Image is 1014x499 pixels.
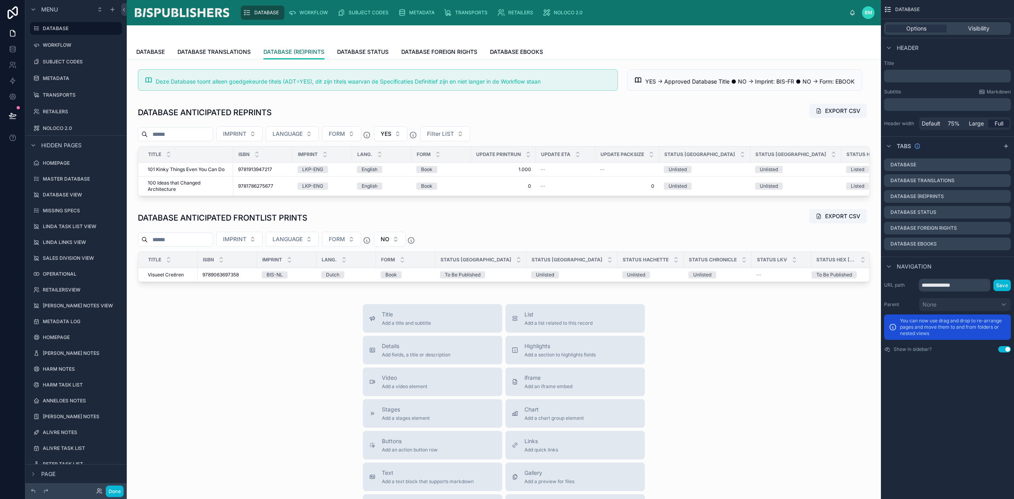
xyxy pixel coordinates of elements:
[401,45,477,61] a: DATABASE FOREIGN RIGHTS
[884,89,901,95] label: Subtitle
[43,398,120,404] label: ANNELOES NOTES
[554,10,583,16] span: NOLOCO 2.0
[106,486,124,497] button: Done
[540,6,588,20] a: NOLOCO 2.0
[524,447,558,453] span: Add quick links
[884,120,916,127] label: Header width
[664,151,735,158] span: STATUS [GEOGRAPHIC_DATA]
[505,463,645,491] button: GalleryAdd a preview for files
[524,469,574,477] span: Gallery
[895,6,920,13] span: DATABASE
[133,6,231,19] img: App logo
[30,442,122,455] a: ALIVRE TASK LIST
[30,55,122,68] a: SUBJECT CODES
[43,413,120,420] label: [PERSON_NAME] NOTES
[43,318,120,325] label: METADATA LOG
[30,204,122,217] a: MISSING SPECS
[43,75,120,82] label: METADATA
[337,45,389,61] a: DATABASE STATUS
[816,257,856,263] span: STATUS HEX [GEOGRAPHIC_DATA]
[30,379,122,391] a: HARM TASK LIST
[382,437,438,445] span: Buttons
[30,173,122,185] a: MASTER DATABASE
[995,120,1003,128] span: Full
[43,334,120,341] label: HOMEPAGE
[30,105,122,118] a: RETAILERS
[505,431,645,459] button: LinksAdd quick links
[505,304,645,333] button: ListAdd a list related to this record
[890,241,937,247] label: DATABASE EBOOKS
[30,22,122,35] a: DATABASE
[755,151,826,158] span: STATUS [GEOGRAPHIC_DATA]
[455,10,488,16] span: TRANSPORTS
[136,45,165,61] a: DATABASE
[357,151,372,158] span: LANG.
[524,320,593,326] span: Add a list related to this record
[43,160,120,166] label: HOMEPAGE
[237,4,849,21] div: scrollable content
[382,374,427,382] span: Video
[890,209,936,215] label: DATABASE STATUS
[884,301,916,308] label: Parent
[30,331,122,344] a: HOMEPAGE
[524,342,596,350] span: Highlights
[505,336,645,364] button: HighlightsAdd a section to highlights fields
[299,10,328,16] span: WORKFLOW
[900,318,1006,337] p: You can now use drag and drop to re-arrange pages and move them to and from folders or nested views
[524,352,596,358] span: Add a section to highlights fields
[43,461,120,467] label: PETER TASK LIST
[43,303,120,309] label: [PERSON_NAME] NOTES VIEW
[897,44,919,52] span: Header
[43,223,120,230] label: LINDA TASK LIST VIEW
[382,342,450,350] span: Details
[43,239,120,246] label: LINDA LINKS VIEW
[987,89,1011,95] span: Markdown
[30,410,122,423] a: [PERSON_NAME] NOTES
[30,284,122,296] a: RETAILERSVIEW
[524,415,584,421] span: Add a chart group element
[524,310,593,318] span: List
[30,122,122,135] a: NOLOCO 2.0
[363,368,502,396] button: VideoAdd a video element
[148,166,225,173] span: 101 Kinky Things Even You Can Do
[490,48,543,56] span: DATABASE EBOOKS
[43,350,120,356] label: [PERSON_NAME] NOTES
[919,298,1011,311] button: None
[43,445,120,451] label: ALIVRE TASK LIST
[440,257,511,263] span: STATUS [GEOGRAPHIC_DATA]
[30,189,122,201] a: DATABASE VIEW
[30,39,122,51] a: WORKFLOW
[41,6,58,13] span: Menu
[43,429,120,436] label: ALIVRE NOTES
[337,48,389,56] span: DATABASE STATUS
[524,374,572,382] span: iframe
[238,151,250,158] span: ISBN
[148,180,229,192] span: 100 Ideas that Changed Architecture
[43,208,120,214] label: MISSING SPECS
[30,236,122,249] a: LINDA LINKS VIEW
[30,299,122,312] a: [PERSON_NAME] NOTES VIEW
[897,142,911,150] span: Tabs
[43,109,120,115] label: RETAILERS
[495,6,539,20] a: RETAILERS
[148,272,184,278] span: Visueel Creëren
[381,257,395,263] span: FORM
[203,257,214,263] span: ISBN
[263,48,324,56] span: DATABASE (RE)PRINTS
[335,6,394,20] a: SUBJECT CODES
[532,257,602,263] span: STATUS [GEOGRAPHIC_DATA]
[43,125,120,131] label: NOLOCO 2.0
[865,10,872,16] span: BM
[906,25,926,32] span: Options
[30,72,122,85] a: METADATA
[30,220,122,233] a: LINDA TASK LIST VIEW
[884,60,1011,67] label: Title
[30,363,122,375] a: HARM NOTES
[979,89,1011,95] a: Markdown
[922,120,940,128] span: Default
[524,478,574,485] span: Add a preview for files
[136,48,165,56] span: DATABASE
[505,368,645,396] button: iframeAdd an iframe embed
[524,383,572,390] span: Add an iframe embed
[894,346,932,352] label: Show in sidebar?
